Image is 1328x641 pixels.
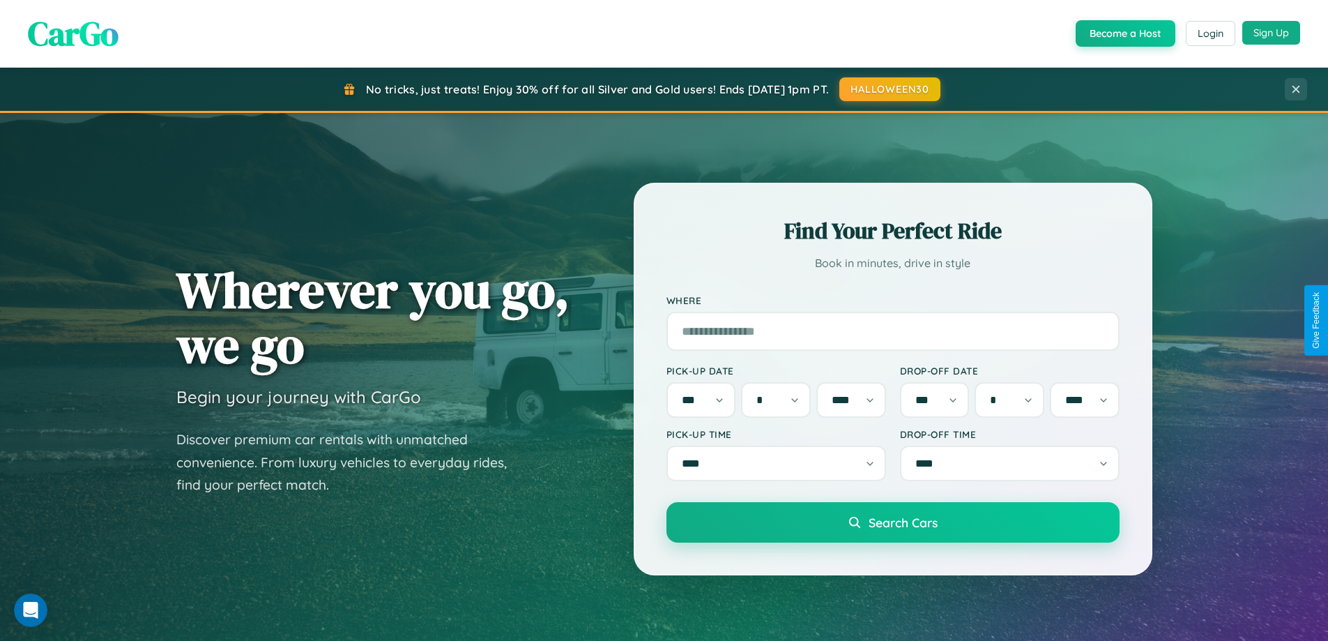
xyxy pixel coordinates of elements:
label: Drop-off Date [900,365,1120,377]
label: Drop-off Time [900,428,1120,440]
h3: Begin your journey with CarGo [176,386,421,407]
label: Pick-up Date [666,365,886,377]
button: Sign Up [1242,21,1300,45]
button: Become a Host [1076,20,1175,47]
button: HALLOWEEN30 [839,77,940,101]
button: Login [1186,21,1235,46]
p: Book in minutes, drive in style [666,253,1120,273]
label: Pick-up Time [666,428,886,440]
button: Search Cars [666,502,1120,543]
p: Discover premium car rentals with unmatched convenience. From luxury vehicles to everyday rides, ... [176,428,525,497]
h1: Wherever you go, we go [176,262,570,372]
span: Search Cars [869,515,938,530]
iframe: Intercom live chat [14,594,47,627]
span: No tricks, just treats! Enjoy 30% off for all Silver and Gold users! Ends [DATE] 1pm PT. [366,82,829,96]
h2: Find Your Perfect Ride [666,216,1120,246]
label: Where [666,294,1120,306]
span: CarGo [28,10,119,56]
div: Give Feedback [1311,292,1321,349]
